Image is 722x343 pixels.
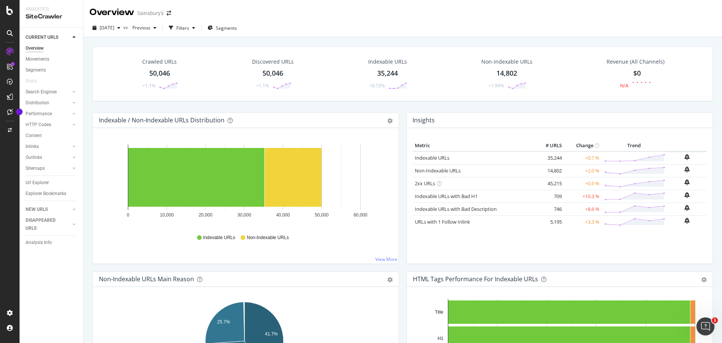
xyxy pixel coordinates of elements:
div: Movements [26,55,49,63]
td: +0.7 % [564,151,601,165]
text: 30,000 [237,212,251,218]
span: $0 [633,69,641,78]
div: Non-Indexable URLs [481,58,532,66]
td: +2.0 % [564,164,601,177]
span: vs [123,24,129,30]
text: Title [435,309,444,315]
a: Inlinks [26,143,70,151]
span: Previous [129,24,150,31]
div: 14,802 [496,69,517,78]
a: View More [375,256,397,262]
button: Segments [205,22,240,34]
td: 709 [534,190,564,203]
td: 14,802 [534,164,564,177]
a: Indexable URLs with Bad H1 [415,193,478,200]
a: Indexable URLs [415,154,449,161]
div: bell-plus [684,192,690,198]
text: 25.7% [217,319,230,325]
div: SiteCrawler [26,12,77,21]
text: 10,000 [160,212,174,218]
div: Performance [26,110,52,118]
div: NEW URLS [26,206,48,213]
div: gear [701,277,707,282]
div: Overview [89,6,134,19]
div: Indexable URLs [368,58,407,66]
text: 60,000 [353,212,367,218]
text: H1 [438,336,444,341]
div: Crawled URLs [142,58,177,66]
div: Non-Indexable URLs Main Reason [99,275,194,283]
span: Revenue (All Channels) [607,58,664,66]
div: bell-plus [684,166,690,172]
span: Segments [216,25,237,31]
div: Content [26,132,42,140]
div: bell-plus [684,179,690,185]
iframe: Intercom live chat [696,317,714,335]
div: 35,244 [377,69,398,78]
div: Visits [26,77,37,85]
div: HTTP Codes [26,121,51,129]
a: Outlinks [26,154,70,162]
div: +1.99% [488,82,504,89]
div: Indexable / Non-Indexable URLs Distribution [99,116,224,124]
a: CURRENT URLS [26,34,70,41]
span: Non-Indexable URLs [247,235,288,241]
a: Distribution [26,99,70,107]
div: Analysis Info [26,239,52,247]
td: 746 [534,203,564,215]
div: bell-plus [684,218,690,224]
text: 50,000 [315,212,329,218]
a: NEW URLS [26,206,70,213]
a: Segments [26,66,78,74]
div: DISAPPEARED URLS [26,216,64,232]
a: Explorer Bookmarks [26,190,78,198]
td: +8.6 % [564,203,601,215]
div: Outlinks [26,154,42,162]
a: Url Explorer [26,179,78,187]
a: HTTP Codes [26,121,70,129]
a: Sitemaps [26,165,70,172]
div: Sainsbury's [137,9,164,17]
a: Non-Indexable URLs [415,167,461,174]
div: Overview [26,44,44,52]
th: Metric [413,140,534,151]
a: Movements [26,55,78,63]
a: Search Engines [26,88,70,96]
th: # URLS [534,140,564,151]
text: 0 [127,212,129,218]
div: Sitemaps [26,165,45,172]
a: Visits [26,77,44,85]
div: +0.72% [369,82,385,89]
a: Indexable URLs with Bad Description [415,206,497,212]
div: arrow-right-arrow-left [167,11,171,16]
div: bell-plus [684,205,690,211]
div: N/A [620,82,628,89]
svg: A chart. [99,140,390,227]
div: 50,046 [262,69,283,78]
a: Performance [26,110,70,118]
div: HTML Tags Performance for Indexable URLs [413,275,538,283]
button: Previous [129,22,159,34]
th: Trend [601,140,667,151]
td: 5,195 [534,215,564,228]
div: gear [387,277,393,282]
div: Filters [176,25,189,31]
a: Analysis Info [26,239,78,247]
div: +1.1% [143,82,155,89]
td: +10.3 % [564,190,601,203]
button: Filters [166,22,198,34]
text: 41.7% [265,331,278,337]
text: 40,000 [276,212,290,218]
div: Analytics [26,6,77,12]
td: 35,244 [534,151,564,165]
span: 1 [712,317,718,323]
div: Segments [26,66,46,74]
td: +0.9 % [564,177,601,190]
span: 2025 Oct. 6th [100,24,114,31]
a: DISAPPEARED URLS [26,216,70,232]
text: 20,000 [199,212,212,218]
div: CURRENT URLS [26,34,58,41]
div: Explorer Bookmarks [26,190,66,198]
div: Distribution [26,99,49,107]
td: +3.3 % [564,215,601,228]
